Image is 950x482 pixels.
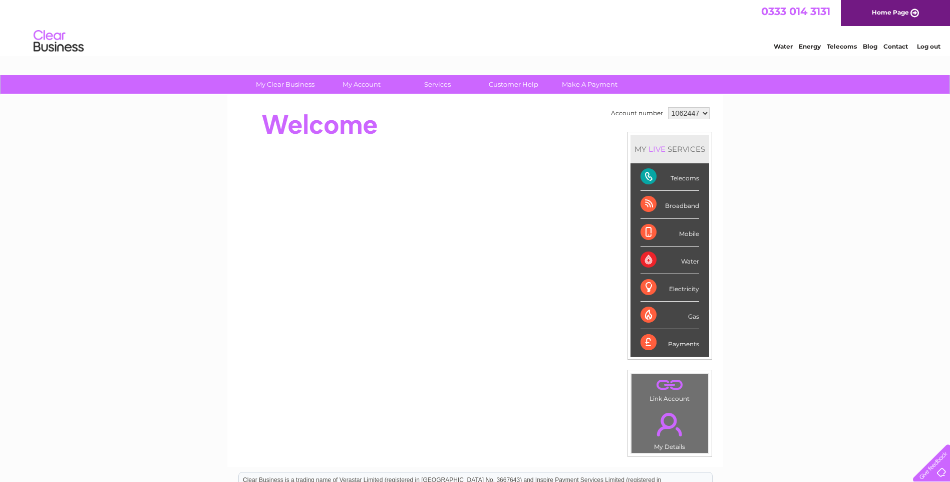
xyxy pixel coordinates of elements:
[608,105,666,122] td: Account number
[863,43,877,50] a: Blog
[641,302,699,329] div: Gas
[320,75,403,94] a: My Account
[634,376,706,394] a: .
[548,75,631,94] a: Make A Payment
[799,43,821,50] a: Energy
[774,43,793,50] a: Water
[631,404,709,453] td: My Details
[472,75,555,94] a: Customer Help
[239,6,712,49] div: Clear Business is a trading name of Verastar Limited (registered in [GEOGRAPHIC_DATA] No. 3667643...
[33,26,84,57] img: logo.png
[396,75,479,94] a: Services
[641,163,699,191] div: Telecoms
[883,43,908,50] a: Contact
[641,329,699,356] div: Payments
[917,43,940,50] a: Log out
[244,75,327,94] a: My Clear Business
[631,373,709,405] td: Link Account
[630,135,709,163] div: MY SERVICES
[761,5,830,18] a: 0333 014 3131
[641,247,699,274] div: Water
[641,219,699,247] div: Mobile
[641,191,699,218] div: Broadband
[634,407,706,442] a: .
[647,144,668,154] div: LIVE
[827,43,857,50] a: Telecoms
[641,274,699,302] div: Electricity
